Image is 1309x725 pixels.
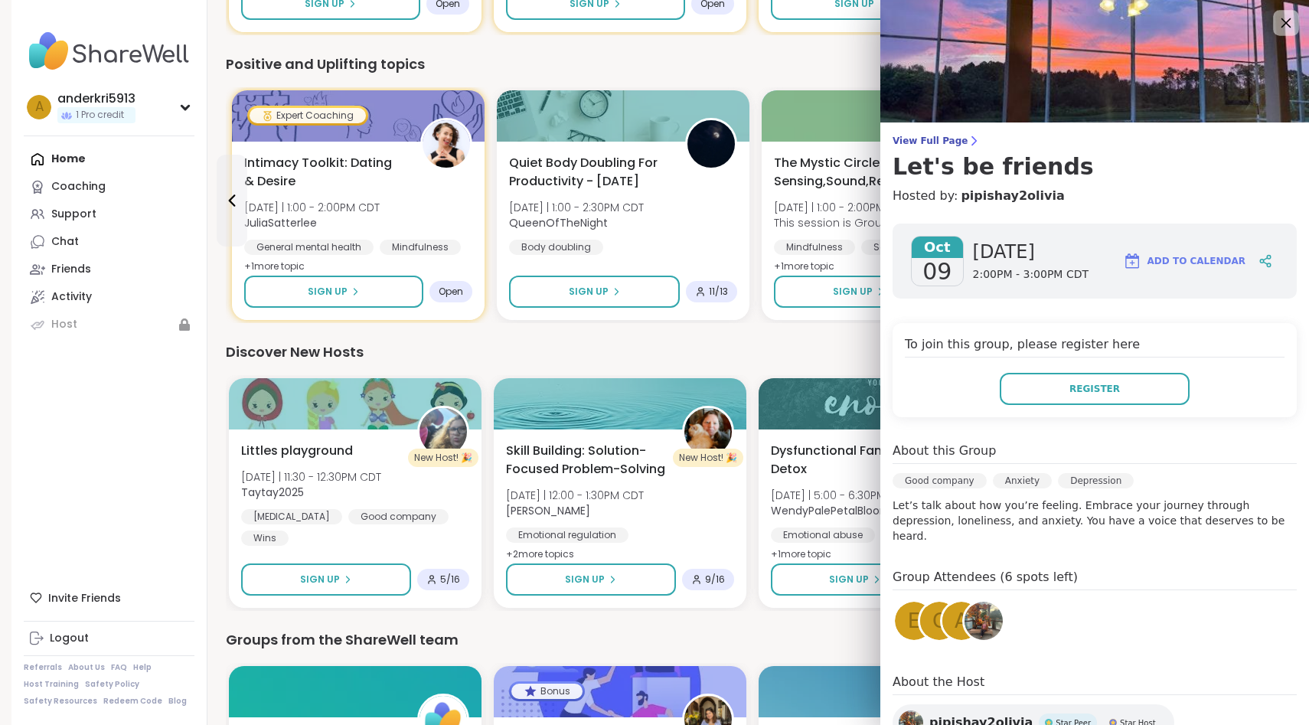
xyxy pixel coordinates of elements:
div: Good company [893,473,987,488]
a: Safety Policy [85,679,139,690]
a: Host [24,311,194,338]
div: Mindfulness [774,240,855,255]
div: General mental health [244,240,374,255]
span: Sign Up [569,285,609,299]
a: Help [133,662,152,673]
div: Emotional abuse [771,527,875,543]
span: [DATE] | 11:30 - 12:30PM CDT [241,469,381,485]
span: Sign Up [829,573,869,586]
div: New Host! 🎉 [673,449,743,467]
a: Support [24,201,194,228]
span: Sign Up [300,573,340,586]
div: Host [51,317,77,332]
h4: Hosted by: [893,187,1297,205]
span: Register [1069,382,1120,396]
span: Sign Up [565,573,605,586]
div: Anxiety [993,473,1052,488]
div: Expert Coaching [250,108,366,123]
span: 9 / 16 [705,573,725,586]
a: Chat [24,228,194,256]
b: QueenOfTheNight [509,215,608,230]
img: pipishay2olivia [965,602,1003,640]
a: Friends [24,256,194,283]
div: Support [51,207,96,222]
span: 09 [922,258,952,286]
span: This session is Group-hosted [774,215,934,230]
div: Invite Friends [24,584,194,612]
div: Mindfulness [380,240,461,255]
span: 1 Pro credit [76,109,124,122]
span: Skill Building: Solution-Focused Problem-Solving [506,442,665,478]
div: [MEDICAL_DATA] [241,509,342,524]
img: ShareWell Logomark [1123,252,1141,270]
a: C [918,599,961,642]
b: WendyPalePetalBloom [771,503,891,518]
button: Sign Up [241,563,411,596]
div: Logout [50,631,89,646]
h4: About the Host [893,673,1297,695]
img: ShareWell Nav Logo [24,24,194,78]
span: Littles playground [241,442,353,460]
b: Taytay2025 [241,485,304,500]
button: Register [1000,373,1190,405]
div: Discover New Hosts [226,341,1279,363]
h3: Let's be friends [893,153,1297,181]
div: Chat [51,234,79,250]
div: Coaching [51,179,106,194]
span: e [908,606,920,636]
a: View Full PageLet's be friends [893,135,1297,181]
h4: Group Attendees (6 spots left) [893,568,1297,590]
a: Redeem Code [103,696,162,707]
img: QueenOfTheNight [687,120,735,168]
span: 5 / 16 [440,573,460,586]
b: [PERSON_NAME] [506,503,590,518]
div: Good company [348,509,449,524]
span: C [932,606,946,636]
a: e [893,599,935,642]
span: [DATE] | 1:00 - 2:30PM CDT [509,200,644,215]
button: Sign Up [506,563,676,596]
span: 11 / 13 [709,286,728,298]
div: Friends [51,262,91,277]
a: Referrals [24,662,62,673]
span: [DATE] | 1:00 - 2:00PM CDT [244,200,380,215]
div: Emotional regulation [506,527,628,543]
div: anderkri5913 [57,90,135,107]
a: Logout [24,625,194,652]
a: a [940,599,983,642]
div: Bonus [511,684,583,699]
span: [DATE] [973,240,1089,264]
span: [DATE] | 5:00 - 6:30PM CDT [771,488,910,503]
span: Quiet Body Doubling For Productivity - [DATE] [509,154,668,191]
button: Sign Up [509,276,680,308]
div: Wins [241,531,289,546]
span: Oct [912,237,963,258]
a: pipishay2olivia [962,599,1005,642]
div: Self reflection [861,240,948,255]
a: Coaching [24,173,194,201]
button: Sign Up [774,276,944,308]
img: LuAnn [684,408,732,456]
span: Sign Up [308,285,348,299]
span: Dysfunctional Family Detox [771,442,930,478]
a: About Us [68,662,105,673]
span: Open [439,286,463,298]
span: a [35,97,44,117]
h4: To join this group, please register here [905,335,1285,358]
div: Depression [1058,473,1134,488]
div: Activity [51,289,92,305]
button: Sign Up [771,563,938,596]
span: Add to Calendar [1147,254,1245,268]
a: Host Training [24,679,79,690]
button: Sign Up [244,276,423,308]
img: JuliaSatterlee [423,120,470,168]
span: a [955,606,968,636]
button: Add to Calendar [1116,243,1252,279]
h4: About this Group [893,442,996,460]
a: pipishay2olivia [961,187,1064,205]
span: View Full Page [893,135,1297,147]
span: Sign Up [833,285,873,299]
span: [DATE] | 12:00 - 1:30PM CDT [506,488,644,503]
span: Intimacy Toolkit: Dating & Desire [244,154,403,191]
p: Let’s talk about how you’re feeling. Embrace your journey through depression, loneliness, and anx... [893,498,1297,544]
